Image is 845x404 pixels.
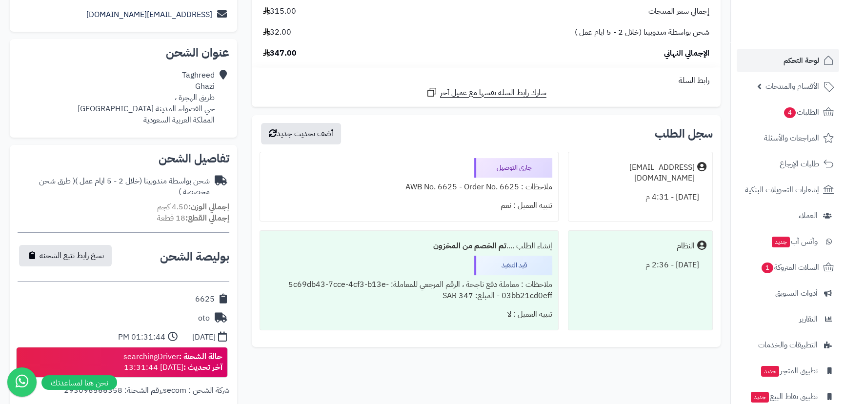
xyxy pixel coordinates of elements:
[18,176,210,198] div: شحن بواسطة مندوبينا (خلال 2 - 5 ايام عمل )
[18,47,229,59] h2: عنوان الشحن
[750,390,818,404] span: تطبيق نقاط البيع
[799,209,818,222] span: العملاء
[123,351,222,374] div: searchingDriver [DATE] 13:31:44
[737,101,839,124] a: الطلبات4
[157,201,229,213] small: 4.50 كجم
[198,313,210,324] div: oto
[784,54,819,67] span: لوحة التحكم
[160,251,229,263] h2: بوليصة الشحن
[474,256,552,275] div: قيد التنفيذ
[39,175,210,198] span: ( طرق شحن مخصصة )
[772,237,790,247] span: جديد
[263,27,291,38] span: 32.00
[737,333,839,357] a: التطبيقات والخدمات
[737,204,839,227] a: العملاء
[737,307,839,331] a: التقارير
[648,6,709,17] span: إجمالي سعر المنتجات
[157,212,229,224] small: 18 قطعة
[779,7,836,28] img: logo-2.png
[261,123,341,144] button: أضف تحديث جديد
[737,230,839,253] a: وآتس آبجديد
[118,332,165,343] div: 01:31:44 PM
[574,256,706,275] div: [DATE] - 2:36 م
[760,364,818,378] span: تطبيق المتجر
[433,240,506,252] b: تم الخصم من المخزون
[761,366,779,377] span: جديد
[737,126,839,150] a: المراجعات والأسئلة
[266,237,552,256] div: إنشاء الطلب ....
[86,9,212,20] a: [EMAIL_ADDRESS][DOMAIN_NAME]
[751,392,769,403] span: جديد
[474,158,552,178] div: جاري التوصيل
[440,87,546,99] span: شارك رابط السلة نفسها مع عميل آخر
[737,178,839,202] a: إشعارات التحويلات البنكية
[737,282,839,305] a: أدوات التسويق
[765,80,819,93] span: الأقسام والمنتجات
[183,362,222,373] strong: آخر تحديث :
[737,359,839,383] a: تطبيق المتجرجديد
[195,294,215,305] div: 6625
[263,48,297,59] span: 347.00
[677,241,695,252] div: النظام
[764,131,819,145] span: المراجعات والأسئلة
[19,245,112,266] button: نسخ رابط تتبع الشحنة
[762,263,773,273] span: 1
[266,178,552,197] div: ملاحظات : AWB No. 6625 - Order No. 6625
[737,152,839,176] a: طلبات الإرجاع
[780,157,819,171] span: طلبات الإرجاع
[783,105,819,119] span: الطلبات
[574,188,706,207] div: [DATE] - 4:31 م
[40,250,104,262] span: نسخ رابط تتبع الشحنة
[179,351,222,363] strong: حالة الشحنة :
[266,305,552,324] div: تنبيه العميل : لا
[737,256,839,279] a: السلات المتروكة1
[784,107,796,118] span: 4
[64,384,161,396] span: رقم الشحنة: 293096566358
[426,86,546,99] a: شارك رابط السلة نفسها مع عميل آخر
[758,338,818,352] span: التطبيقات والخدمات
[256,75,717,86] div: رابط السلة
[263,6,296,17] span: 315.00
[771,235,818,248] span: وآتس آب
[737,49,839,72] a: لوحة التحكم
[185,212,229,224] strong: إجمالي القطع:
[266,275,552,305] div: ملاحظات : معاملة دفع ناجحة ، الرقم المرجعي للمعاملة: 5c69db43-7cce-4cf3-b13e-03bb21cd0eff - المبل...
[761,261,819,274] span: السلات المتروكة
[655,128,713,140] h3: سجل الطلب
[799,312,818,326] span: التقارير
[188,201,229,213] strong: إجمالي الوزن:
[18,153,229,164] h2: تفاصيل الشحن
[575,27,709,38] span: شحن بواسطة مندوبينا (خلال 2 - 5 ايام عمل )
[745,183,819,197] span: إشعارات التحويلات البنكية
[266,196,552,215] div: تنبيه العميل : نعم
[78,70,215,125] div: Taghreed Ghazi طريق الهجرة ، حي القصواء، المدينة [GEOGRAPHIC_DATA] المملكة العربية السعودية
[574,162,695,184] div: [EMAIL_ADDRESS][DOMAIN_NAME]
[664,48,709,59] span: الإجمالي النهائي
[192,332,216,343] div: [DATE]
[163,384,229,396] span: شركة الشحن : secom
[775,286,818,300] span: أدوات التسويق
